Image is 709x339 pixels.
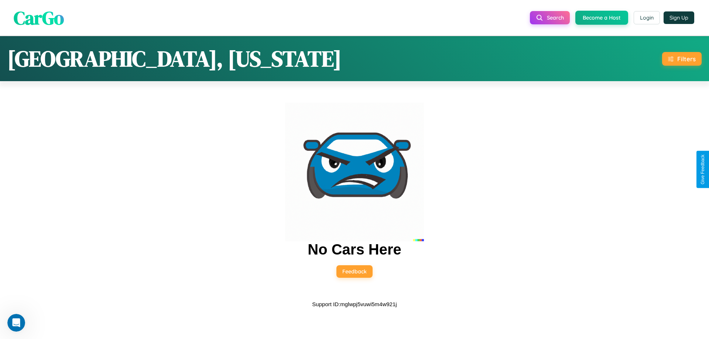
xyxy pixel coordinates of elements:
span: CarGo [14,5,64,30]
h2: No Cars Here [308,241,401,258]
h1: [GEOGRAPHIC_DATA], [US_STATE] [7,44,342,74]
img: car [285,103,424,241]
div: Filters [677,55,696,63]
span: Search [547,14,564,21]
div: Give Feedback [700,155,705,184]
button: Filters [662,52,702,66]
p: Support ID: mglwpj5vuwi5m4w921j [312,299,397,309]
button: Login [634,11,660,24]
button: Search [530,11,570,24]
iframe: Intercom live chat [7,314,25,332]
button: Sign Up [664,11,694,24]
button: Feedback [336,265,373,278]
button: Become a Host [575,11,628,25]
